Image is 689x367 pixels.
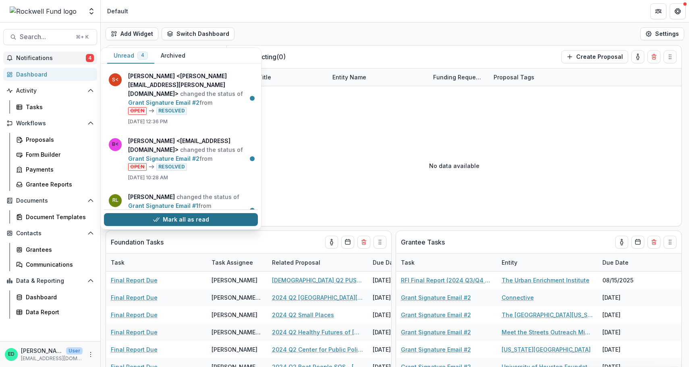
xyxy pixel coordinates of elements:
a: Tasks [13,100,97,114]
div: Proposal Tags [489,68,589,86]
a: Form Builder [13,148,97,161]
div: Proposal Tags [489,73,539,81]
p: Foundation Tasks [111,237,164,247]
button: toggle-assigned-to-me [631,50,644,63]
a: Final Report Due [111,293,158,302]
button: Switch Dashboard [162,27,235,40]
div: Task [106,254,207,271]
img: Rockwell Fund logo [10,6,77,16]
div: Grantees [26,245,91,254]
div: Funding Requested [428,68,489,86]
div: Entity Name [328,73,371,81]
button: Open entity switcher [86,3,97,19]
a: Final Report Due [111,345,158,354]
span: Activity [16,87,84,94]
a: Communications [13,258,97,271]
div: Tasks [26,103,91,111]
div: [DATE] [598,323,658,341]
div: [DATE] [368,323,428,341]
div: Task Assignee [207,258,258,267]
a: Data Report [13,305,97,319]
a: Proposals [13,133,97,146]
div: Due Date [598,254,658,271]
div: Document Templates [26,213,91,221]
button: Get Help [670,3,686,19]
div: 08/15/2025 [598,272,658,289]
div: Data Report [26,308,91,316]
button: Add Widget [106,27,158,40]
a: Final Report Due [111,328,158,336]
div: [DATE] [598,289,658,306]
div: [DATE] [368,341,428,358]
div: Due Date [368,254,428,271]
button: Settings [640,27,684,40]
button: Open Data & Reporting [3,274,97,287]
div: Default [107,7,128,15]
div: Due Date [598,258,633,267]
a: [DEMOGRAPHIC_DATA] Q2 PUSH Birth Partners [272,276,363,284]
button: Mark all as read [104,213,258,226]
div: Related Proposal [267,258,325,267]
div: Task [106,258,129,267]
button: Drag [664,50,677,63]
nav: breadcrumb [104,5,131,17]
a: Grant Signature Email #2 [401,328,471,336]
a: [US_STATE][GEOGRAPHIC_DATA] [502,345,591,354]
button: Notifications4 [3,52,97,64]
button: More [86,350,95,359]
div: Entity [497,258,522,267]
div: Entity Name [328,68,428,86]
div: Estevan D. Delgado [8,352,15,357]
button: Calendar [341,236,354,249]
a: 2024 Q2 Small Places [272,311,334,319]
div: Due Date [368,258,404,267]
a: Grant Signature Email #2 [401,311,471,319]
span: 4 [141,52,144,58]
button: Open Workflows [3,117,97,130]
a: Grant Signature Email #2 [128,99,199,106]
button: Search... [3,29,97,45]
div: Dashboard [16,70,91,79]
span: Documents [16,197,84,204]
a: 2024 Q2 Center for Public Policy Priorities [272,345,363,354]
p: [EMAIL_ADDRESS][DOMAIN_NAME] [21,355,83,362]
button: Delete card [357,236,370,249]
p: Grantee Tasks [401,237,445,247]
div: Task Assignee [207,254,267,271]
span: Search... [20,33,71,41]
div: Related Proposal [267,254,368,271]
div: Entity [497,254,598,271]
a: Final Report Due [111,276,158,284]
div: Task [396,254,497,271]
a: Dashboard [3,68,97,81]
p: No data available [429,162,479,170]
div: [DATE] [598,306,658,323]
div: ⌘ + K [74,33,90,41]
a: Dashboard [13,290,97,304]
a: Grantee Reports [13,178,97,191]
button: Archived [154,48,192,64]
button: toggle-assigned-to-me [615,236,628,249]
div: [PERSON_NAME] [212,345,257,354]
a: Connective [502,293,534,302]
p: changed the status of from [128,72,253,115]
div: Payments [26,165,91,174]
div: Dashboard [26,293,91,301]
div: [DATE] [368,272,428,289]
p: changed the status of from [128,137,253,171]
button: Partners [650,3,666,19]
div: Grantee Reports [26,180,91,189]
p: Prospecting ( 0 ) [240,52,300,62]
button: Delete card [647,50,660,63]
div: Proposal Title [227,68,328,86]
div: Proposals [26,135,91,144]
a: Grant Signature Email #2 [401,345,471,354]
a: The Urban Enrichment Institute [502,276,589,284]
a: Grantees [13,243,97,256]
button: Open Documents [3,194,97,207]
div: [DATE] [598,341,658,358]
